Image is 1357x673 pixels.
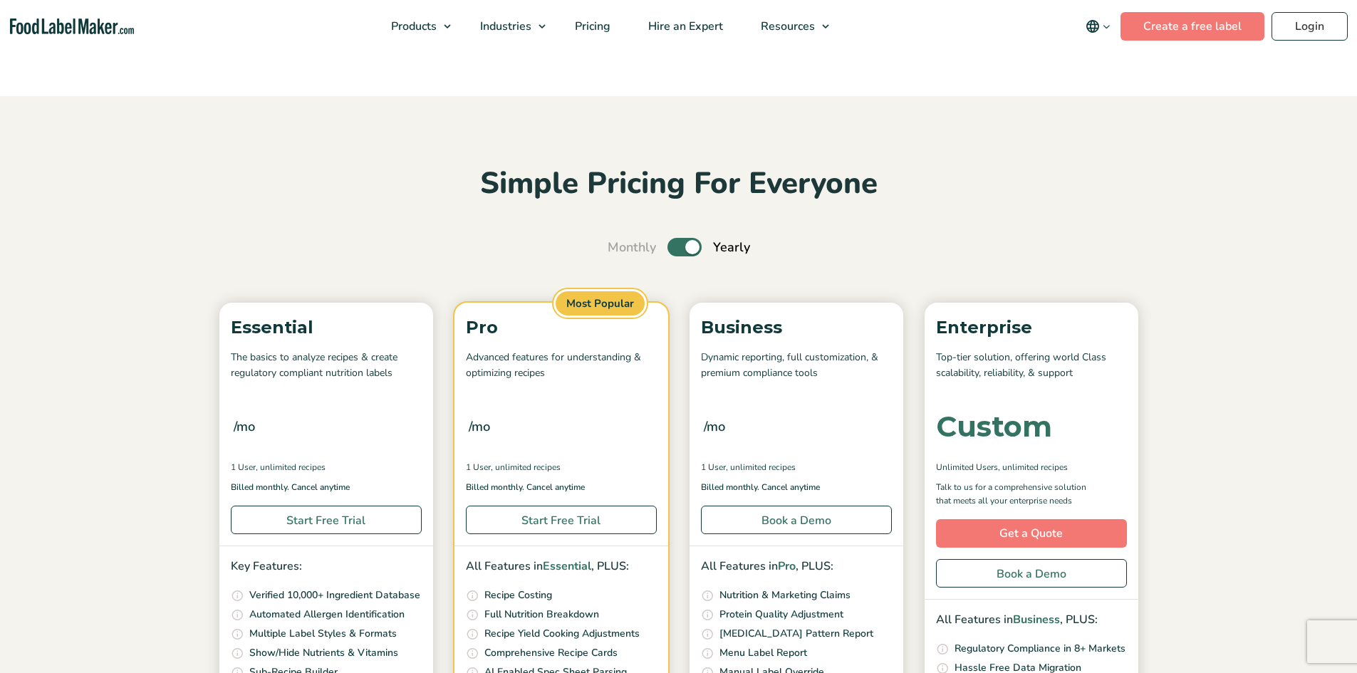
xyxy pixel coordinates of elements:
[466,506,657,534] a: Start Free Trial
[553,289,647,318] span: Most Popular
[936,350,1127,382] p: Top-tier solution, offering world Class scalability, reliability, & support
[466,558,657,576] p: All Features in , PLUS:
[256,461,326,474] span: , Unlimited Recipes
[249,607,405,622] p: Automated Allergen Identification
[701,350,892,382] p: Dynamic reporting, full customization, & premium compliance tools
[701,461,726,474] span: 1 User
[701,314,892,341] p: Business
[936,519,1127,548] a: Get a Quote
[1121,12,1264,41] a: Create a free label
[704,417,725,437] span: /mo
[484,626,640,642] p: Recipe Yield Cooking Adjustments
[387,19,438,34] span: Products
[484,588,552,603] p: Recipe Costing
[231,558,422,576] p: Key Features:
[231,314,422,341] p: Essential
[571,19,612,34] span: Pricing
[936,412,1052,441] div: Custom
[212,165,1145,204] h2: Simple Pricing For Everyone
[249,645,398,661] p: Show/Hide Nutrients & Vitamins
[719,626,873,642] p: [MEDICAL_DATA] Pattern Report
[667,238,702,256] label: Toggle
[719,645,807,661] p: Menu Label Report
[719,588,851,603] p: Nutrition & Marketing Claims
[466,350,657,382] p: Advanced features for understanding & optimizing recipes
[491,461,561,474] span: , Unlimited Recipes
[936,559,1127,588] a: Book a Demo
[466,481,657,494] p: Billed monthly. Cancel anytime
[249,626,397,642] p: Multiple Label Styles & Formats
[249,588,420,603] p: Verified 10,000+ Ingredient Database
[701,558,892,576] p: All Features in , PLUS:
[701,506,892,534] a: Book a Demo
[469,417,490,437] span: /mo
[778,558,796,574] span: Pro
[955,641,1125,657] p: Regulatory Compliance in 8+ Markets
[644,19,724,34] span: Hire an Expert
[726,461,796,474] span: , Unlimited Recipes
[998,461,1068,474] span: , Unlimited Recipes
[231,461,256,474] span: 1 User
[543,558,591,574] span: Essential
[1013,612,1060,627] span: Business
[719,607,843,622] p: Protein Quality Adjustment
[936,461,998,474] span: Unlimited Users
[234,417,255,437] span: /mo
[231,506,422,534] a: Start Free Trial
[466,461,491,474] span: 1 User
[713,238,750,257] span: Yearly
[476,19,533,34] span: Industries
[701,481,892,494] p: Billed monthly. Cancel anytime
[936,314,1127,341] p: Enterprise
[936,481,1100,508] p: Talk to us for a comprehensive solution that meets all your enterprise needs
[484,607,599,622] p: Full Nutrition Breakdown
[1272,12,1348,41] a: Login
[466,314,657,341] p: Pro
[231,481,422,494] p: Billed monthly. Cancel anytime
[936,611,1127,630] p: All Features in , PLUS:
[231,350,422,382] p: The basics to analyze recipes & create regulatory compliant nutrition labels
[757,19,816,34] span: Resources
[608,238,656,257] span: Monthly
[484,645,618,661] p: Comprehensive Recipe Cards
